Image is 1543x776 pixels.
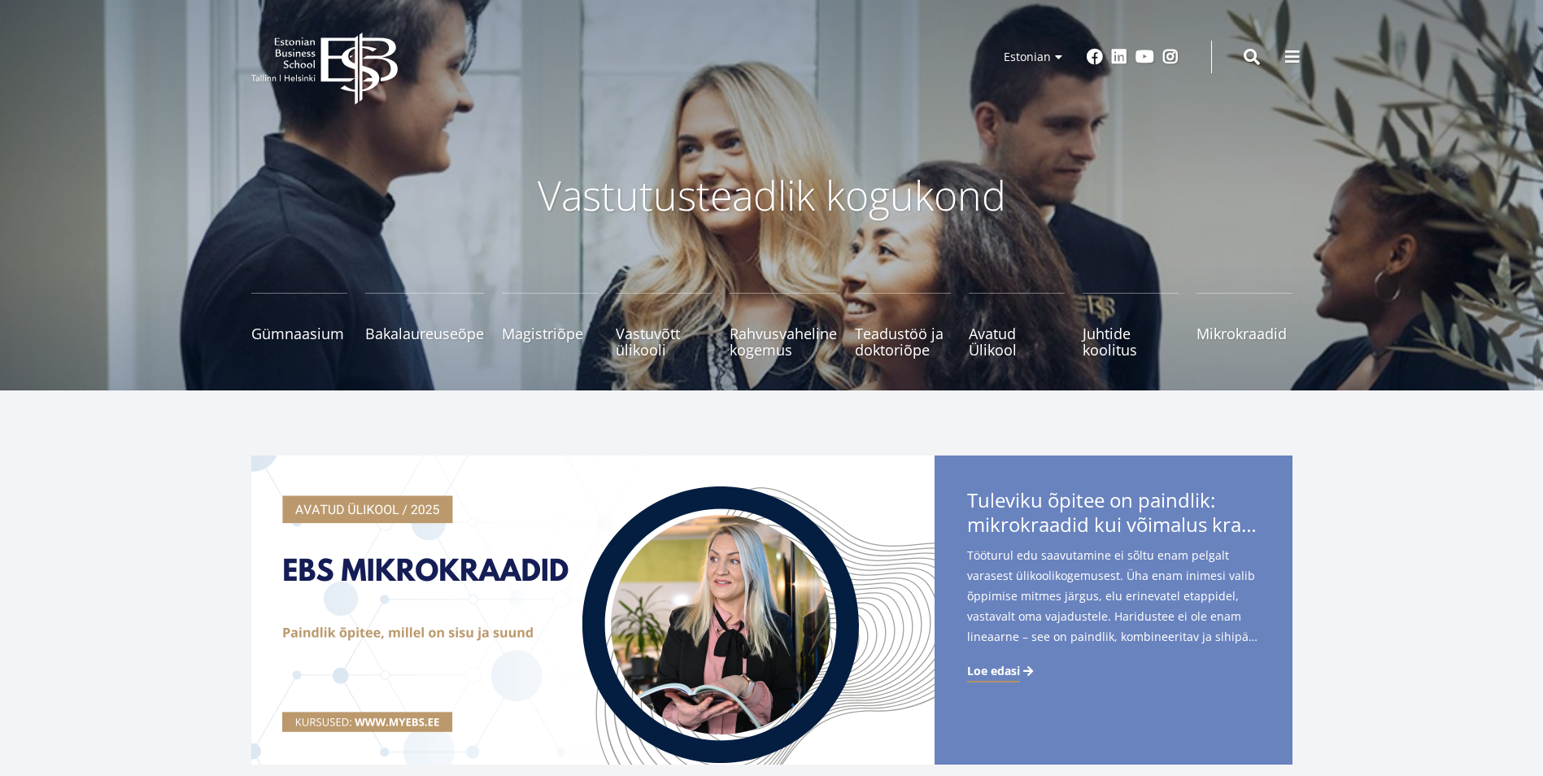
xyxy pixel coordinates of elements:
[251,456,935,765] img: a
[1083,325,1179,358] span: Juhtide koolitus
[1087,49,1103,65] a: Facebook
[1083,293,1179,358] a: Juhtide koolitus
[730,325,837,358] span: Rahvusvaheline kogemus
[967,512,1260,537] span: mikrokraadid kui võimalus kraadini jõudmiseks
[1162,49,1179,65] a: Instagram
[967,545,1260,652] span: Tööturul edu saavutamine ei sõltu enam pelgalt varasest ülikoolikogemusest. Üha enam inimesi vali...
[967,626,1260,647] span: lineaarne – see on paindlik, kombineeritav ja sihipärane. Just selles suunas liigub ka Estonian B...
[616,325,712,358] span: Vastuvõtt ülikooli
[365,293,484,358] a: Bakalaureuseõpe
[967,663,1036,679] a: Loe edasi
[251,293,347,358] a: Gümnaasium
[502,325,598,342] span: Magistriõpe
[855,325,951,358] span: Teadustöö ja doktoriõpe
[969,325,1065,358] span: Avatud Ülikool
[1196,293,1292,358] a: Mikrokraadid
[251,325,347,342] span: Gümnaasium
[969,293,1065,358] a: Avatud Ülikool
[616,293,712,358] a: Vastuvõtt ülikooli
[1135,49,1154,65] a: Youtube
[1111,49,1127,65] a: Linkedin
[855,293,951,358] a: Teadustöö ja doktoriõpe
[341,171,1203,220] p: Vastutusteadlik kogukond
[365,325,484,342] span: Bakalaureuseõpe
[502,293,598,358] a: Magistriõpe
[967,488,1260,542] span: Tuleviku õpitee on paindlik:
[1196,325,1292,342] span: Mikrokraadid
[967,663,1020,679] span: Loe edasi
[730,293,837,358] a: Rahvusvaheline kogemus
